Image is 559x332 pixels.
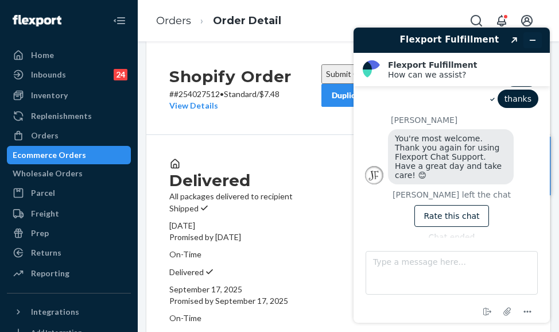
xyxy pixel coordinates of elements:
[31,110,92,122] div: Replenishments
[31,69,66,80] div: Inbounds
[321,64,377,84] button: Submit Claim
[147,4,290,38] ol: breadcrumbs
[7,146,131,164] a: Ecommerce Orders
[31,247,61,258] div: Returns
[169,202,527,214] p: Shipped
[31,227,49,239] div: Prep
[169,100,218,111] button: View Details
[490,9,513,32] button: Open notifications
[7,224,131,242] a: Prep
[7,46,131,64] a: Home
[31,90,68,101] div: Inventory
[7,164,131,183] a: Wholesale Orders
[7,65,131,84] a: Inbounds24
[13,168,83,179] div: Wholesale Orders
[169,284,527,295] div: September 17, 2025
[213,14,281,27] a: Order Detail
[7,204,131,223] a: Freight
[31,187,55,199] div: Parcel
[7,264,131,283] a: Reporting
[331,90,392,101] div: Duplicate Order
[31,49,54,61] div: Home
[169,170,527,191] h3: Delivered
[31,268,69,279] div: Reporting
[169,170,527,202] div: All packages delivered to recipient
[169,295,527,307] p: Promised by September 17, 2025
[220,89,224,99] span: •
[465,9,488,32] button: Open Search Box
[114,69,127,80] div: 24
[7,184,131,202] a: Parcel
[169,220,527,231] div: [DATE]
[156,14,191,27] a: Orders
[13,15,61,26] img: Flexport logo
[25,8,49,18] span: Chat
[31,208,59,219] div: Freight
[169,249,527,260] p: On-Time
[7,86,131,105] a: Inventory
[344,18,559,332] iframe: Find more information here
[7,126,131,145] a: Orders
[169,231,527,243] p: Promised by [DATE]
[31,130,59,141] div: Orders
[224,89,257,99] span: Standard
[169,64,321,88] h2: Shopify Order
[31,306,79,318] div: Integrations
[13,149,86,161] div: Ecommerce Orders
[169,312,527,324] p: On-Time
[7,107,131,125] a: Replenishments
[108,9,131,32] button: Close Navigation
[7,303,131,321] button: Integrations
[169,266,527,278] p: Delivered
[7,244,131,262] a: Returns
[321,84,402,107] button: Duplicate Order
[169,88,321,111] p: # #254027512 / $7.48
[515,9,538,32] button: Open account menu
